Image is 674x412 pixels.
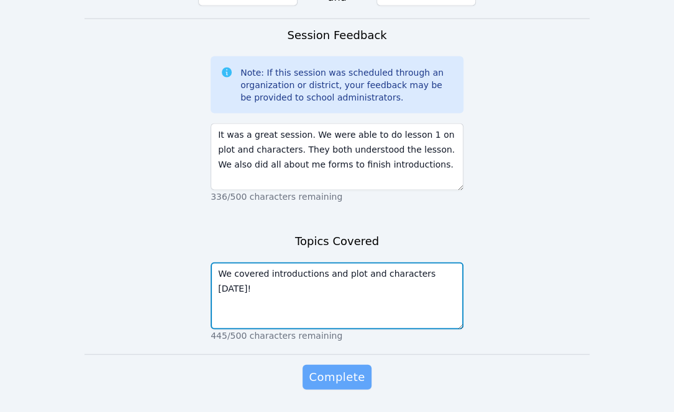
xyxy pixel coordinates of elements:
[211,190,463,202] p: 336/500 characters remaining
[240,66,453,103] div: Note: If this session was scheduled through an organization or district, your feedback may be be ...
[211,329,463,341] p: 445/500 characters remaining
[295,232,379,249] h3: Topics Covered
[309,368,365,385] span: Complete
[287,26,386,43] h3: Session Feedback
[211,262,463,329] textarea: We covered introductions and plot and characters [DATE]!
[211,123,463,190] textarea: It was a great session. We were able to do lesson 1 on plot and characters. They both understood ...
[303,364,371,389] button: Complete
